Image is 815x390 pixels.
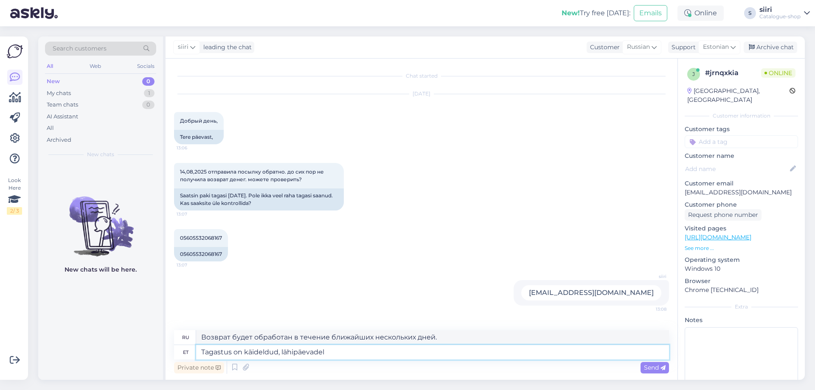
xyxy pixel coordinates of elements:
[685,277,798,286] p: Browser
[183,345,188,359] div: et
[45,61,55,72] div: All
[180,168,325,182] span: 14,08,2025 отправила посылку обратно. до сих пор не получила возврат денег. можете проверить?
[135,61,156,72] div: Socials
[685,164,788,174] input: Add name
[587,43,620,52] div: Customer
[180,235,222,241] span: 05605532068167
[635,273,666,280] span: siiri
[7,177,22,215] div: Look Here
[685,112,798,120] div: Customer information
[685,233,751,241] a: [URL][DOMAIN_NAME]
[182,330,189,345] div: ru
[47,77,60,86] div: New
[685,125,798,134] p: Customer tags
[685,264,798,273] p: Windows 10
[677,6,724,21] div: Online
[88,61,103,72] div: Web
[644,364,666,371] span: Send
[47,124,54,132] div: All
[668,43,696,52] div: Support
[685,200,798,209] p: Customer phone
[53,44,107,53] span: Search customers
[65,265,137,274] p: New chats will be here.
[685,316,798,325] p: Notes
[692,71,695,77] span: j
[634,5,667,21] button: Emails
[627,42,650,52] span: Russian
[174,362,224,373] div: Private note
[685,255,798,264] p: Operating system
[177,145,208,151] span: 13:06
[47,136,71,144] div: Archived
[685,224,798,233] p: Visited pages
[687,87,790,104] div: [GEOGRAPHIC_DATA], [GEOGRAPHIC_DATA]
[685,209,762,221] div: Request phone number
[144,89,155,98] div: 1
[47,89,71,98] div: My chats
[180,118,218,124] span: Добрый день,
[685,188,798,197] p: [EMAIL_ADDRESS][DOMAIN_NAME]
[635,306,666,312] span: 13:08
[744,7,756,19] div: S
[174,72,669,80] div: Chat started
[47,112,78,121] div: AI Assistant
[87,151,114,158] span: New chats
[200,43,252,52] div: leading the chat
[7,43,23,59] img: Askly Logo
[47,101,78,109] div: Team chats
[196,345,669,359] textarea: Tagastus on käideldud, lähipäevadel
[759,13,801,20] div: Catalogue-shop
[759,6,810,20] a: siiriCatalogue-shop
[685,179,798,188] p: Customer email
[142,77,155,86] div: 0
[705,68,761,78] div: # jrnqxkia
[177,211,208,217] span: 13:07
[174,90,669,98] div: [DATE]
[174,247,228,261] div: 05605532068167
[744,42,797,53] div: Archive chat
[685,286,798,295] p: Chrome [TECHNICAL_ID]
[38,181,163,258] img: No chats
[759,6,801,13] div: siiri
[685,135,798,148] input: Add a tag
[196,330,669,345] textarea: Возврат будет обработан в течение ближайших нескольких дней.
[685,244,798,252] p: See more ...
[7,207,22,215] div: 2 / 3
[142,101,155,109] div: 0
[562,8,630,18] div: Try free [DATE]:
[562,9,580,17] b: New!
[703,42,729,52] span: Estonian
[174,130,224,144] div: Tere päevast,
[685,152,798,160] p: Customer name
[685,303,798,311] div: Extra
[761,68,795,78] span: Online
[177,262,208,268] span: 13:07
[178,42,188,52] span: siiri
[521,285,661,300] div: [EMAIL_ADDRESS][DOMAIN_NAME]
[174,188,344,210] div: Saatsin paki tagasi [DATE]. Pole ikka veel raha tagasi saanud. Kas saaksite üle kontrollida?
